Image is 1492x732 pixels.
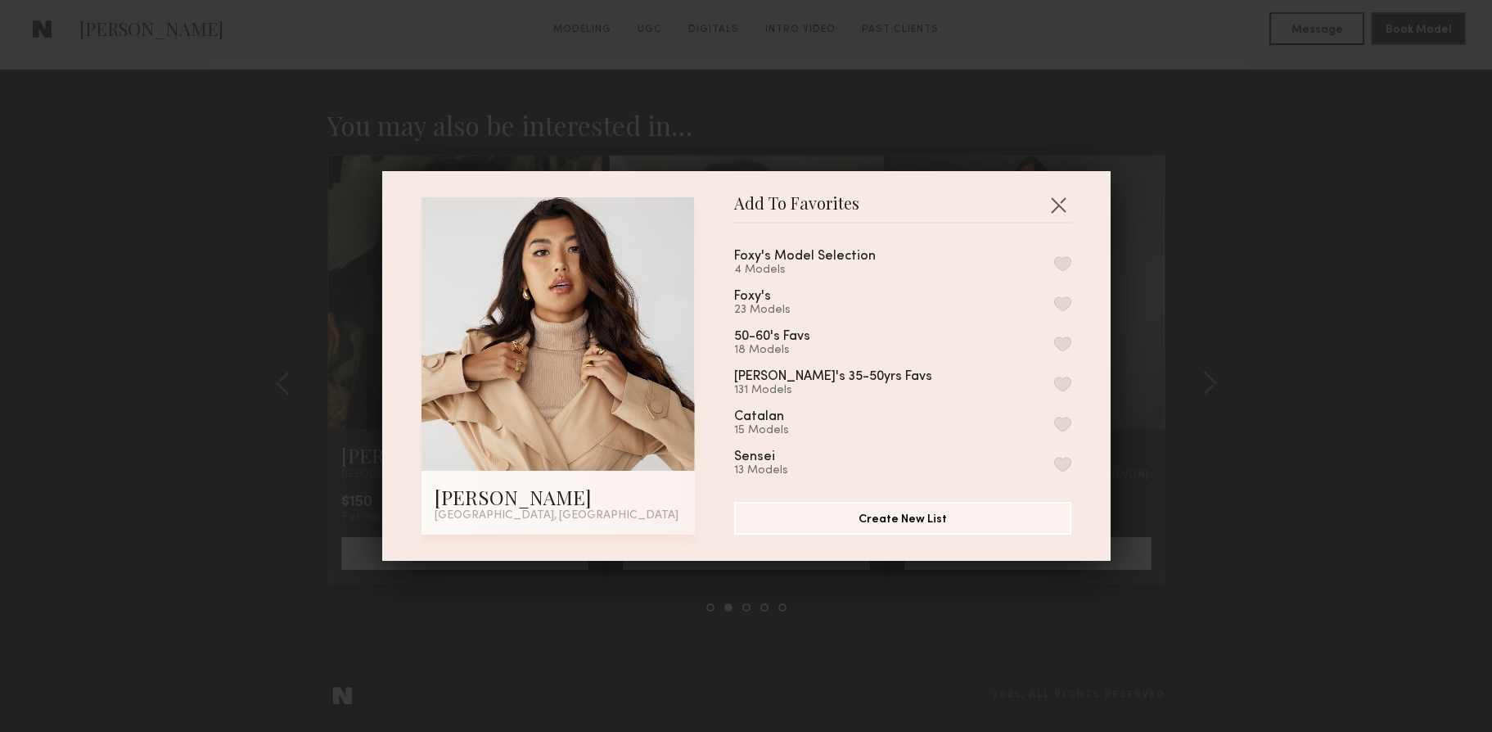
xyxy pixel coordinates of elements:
[734,304,810,317] div: 23 Models
[435,510,682,522] div: [GEOGRAPHIC_DATA], [GEOGRAPHIC_DATA]
[734,370,932,384] div: [PERSON_NAME]'s 35-50yrs Favs
[734,264,915,277] div: 4 Models
[734,450,775,464] div: Sensei
[734,464,814,477] div: 13 Models
[1045,192,1071,218] button: Close
[734,330,810,344] div: 50-60's Favs
[435,484,682,510] div: [PERSON_NAME]
[734,344,850,357] div: 18 Models
[734,384,971,397] div: 131 Models
[734,424,823,437] div: 15 Models
[734,502,1071,535] button: Create New List
[734,250,876,264] div: Foxy's Model Selection
[734,410,784,424] div: Catalan
[734,290,771,304] div: Foxy's
[734,197,859,222] span: Add To Favorites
